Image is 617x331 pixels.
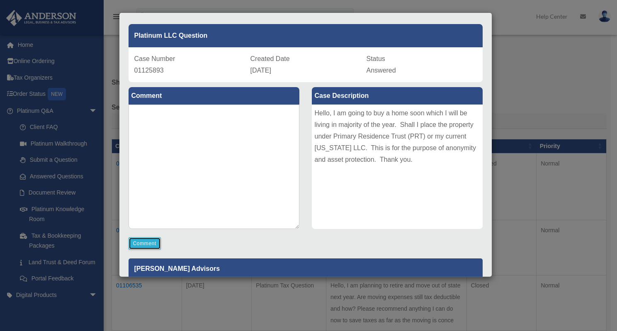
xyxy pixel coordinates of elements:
[367,55,385,62] span: Status
[134,67,164,74] span: 01125893
[129,237,161,250] button: Comment
[250,67,271,74] span: [DATE]
[129,24,483,47] div: Platinum LLC Question
[250,55,290,62] span: Created Date
[134,55,175,62] span: Case Number
[367,67,396,74] span: Answered
[312,105,483,229] div: Hello, I am going to buy a home soon which I will be living in majority of the year. Shall I plac...
[129,87,299,105] label: Comment
[312,87,483,105] label: Case Description
[129,258,483,279] p: [PERSON_NAME] Advisors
